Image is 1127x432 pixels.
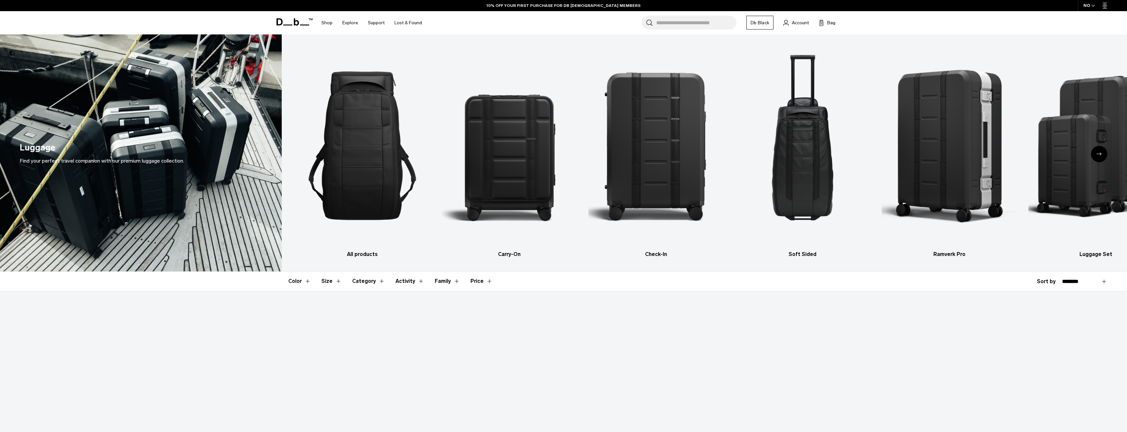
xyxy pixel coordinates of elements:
[819,19,835,27] button: Bag
[442,250,577,258] h3: Carry-On
[1091,146,1107,162] div: Next slide
[20,141,55,154] h1: Luggage
[321,272,342,291] button: Toggle Filter
[295,44,430,258] li: 1 / 6
[882,44,1017,258] li: 5 / 6
[588,44,724,247] img: Db
[295,250,430,258] h3: All products
[295,44,430,247] img: Db
[435,272,460,291] button: Toggle Filter
[783,19,809,27] a: Account
[735,250,870,258] h3: Soft Sided
[735,44,870,247] img: Db
[352,272,385,291] button: Toggle Filter
[588,250,724,258] h3: Check-In
[588,44,724,258] li: 3 / 6
[735,44,870,258] li: 4 / 6
[288,272,311,291] button: Toggle Filter
[746,16,774,29] a: Db Black
[442,44,577,258] a: Db Carry-On
[368,11,385,34] a: Support
[882,250,1017,258] h3: Ramverk Pro
[588,44,724,258] a: Db Check-In
[295,44,430,258] a: Db All products
[394,11,422,34] a: Lost & Found
[442,44,577,247] img: Db
[20,158,184,164] span: Find your perfect travel companion with our premium luggage collection.
[827,19,835,26] span: Bag
[316,11,427,34] nav: Main Navigation
[470,272,493,291] button: Toggle Price
[321,11,333,34] a: Shop
[442,44,577,258] li: 2 / 6
[735,44,870,258] a: Db Soft Sided
[487,3,640,9] a: 10% OFF YOUR FIRST PURCHASE FOR DB [DEMOGRAPHIC_DATA] MEMBERS
[882,44,1017,258] a: Db Ramverk Pro
[882,44,1017,247] img: Db
[342,11,358,34] a: Explore
[395,272,424,291] button: Toggle Filter
[792,19,809,26] span: Account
